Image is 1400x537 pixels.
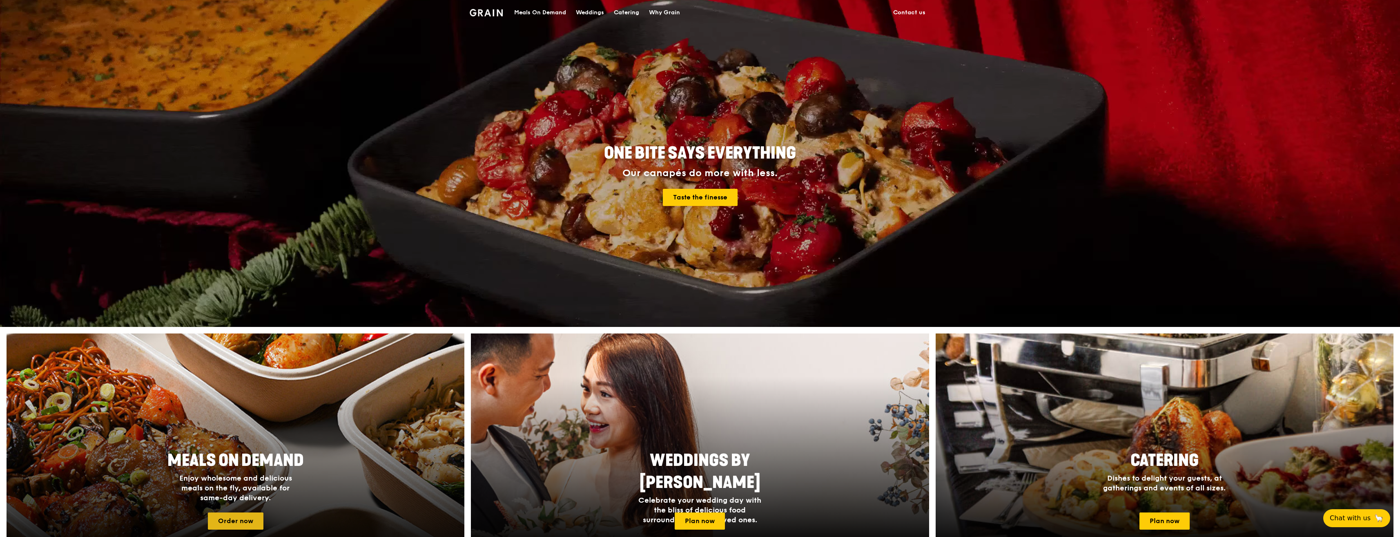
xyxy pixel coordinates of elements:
[888,0,930,25] a: Contact us
[1330,513,1371,523] span: Chat with us
[1374,513,1384,523] span: 🦙
[514,0,566,25] div: Meals On Demand
[167,451,304,470] span: Meals On Demand
[1139,512,1190,530] a: Plan now
[638,496,761,524] span: Celebrate your wedding day with the bliss of delicious food surrounded by your loved ones.
[1323,509,1390,527] button: Chat with us🦙
[609,0,644,25] a: Catering
[208,512,263,530] a: Order now
[644,0,685,25] a: Why Grain
[1130,451,1199,470] span: Catering
[553,168,847,179] div: Our canapés do more with less.
[179,474,292,502] span: Enjoy wholesome and delicious meals on the fly, available for same-day delivery.
[604,143,796,163] span: ONE BITE SAYS EVERYTHING
[614,0,639,25] div: Catering
[675,512,725,530] a: Plan now
[470,9,503,16] img: Grain
[640,451,760,492] span: Weddings by [PERSON_NAME]
[1103,474,1226,492] span: Dishes to delight your guests, at gatherings and events of all sizes.
[576,0,604,25] div: Weddings
[649,0,680,25] div: Why Grain
[663,189,738,206] a: Taste the finesse
[571,0,609,25] a: Weddings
